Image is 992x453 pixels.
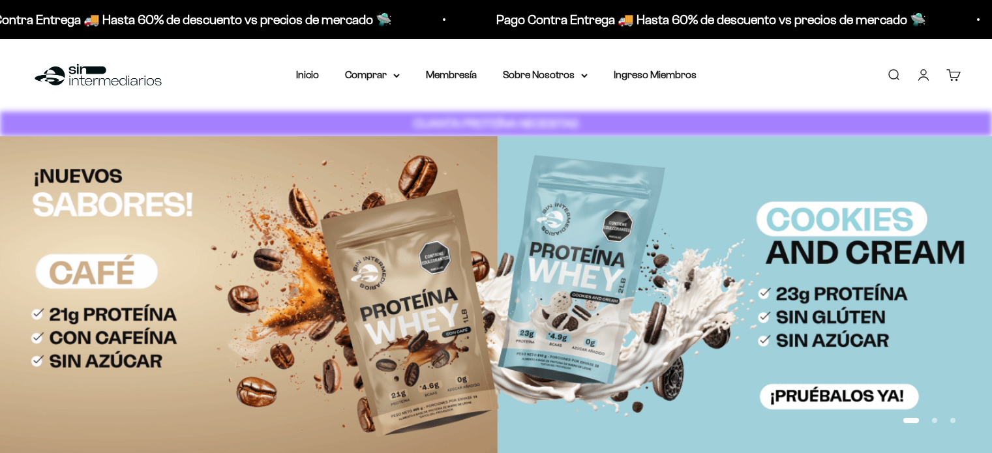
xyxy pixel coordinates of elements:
[413,117,579,130] strong: CUANTA PROTEÍNA NECESITAS
[345,66,400,83] summary: Comprar
[494,9,924,30] p: Pago Contra Entrega 🚚 Hasta 60% de descuento vs precios de mercado 🛸
[614,69,697,80] a: Ingreso Miembros
[426,69,477,80] a: Membresía
[296,69,319,80] a: Inicio
[503,66,588,83] summary: Sobre Nosotros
